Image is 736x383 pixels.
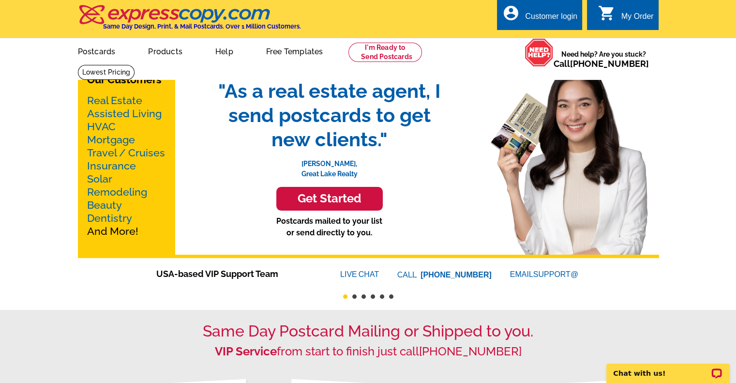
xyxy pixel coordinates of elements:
font: CALL [397,269,418,281]
a: account_circle Customer login [502,11,577,23]
span: "As a real estate agent, I send postcards to get new clients." [209,79,451,152]
iframe: LiveChat chat widget [600,352,736,383]
a: EMAILSUPPORT@ [510,270,580,278]
a: Help [200,39,249,62]
span: Need help? Are you stuck? [554,49,654,69]
a: Insurance [87,160,136,172]
a: Same Day Design, Print, & Mail Postcards. Over 1 Million Customers. [78,12,301,30]
i: account_circle [502,4,519,22]
p: Postcards mailed to your list or send directly to you. [209,215,451,239]
a: Free Templates [251,39,339,62]
button: 2 of 6 [352,294,357,299]
p: [PERSON_NAME], Great Lake Realty [209,152,451,179]
button: 6 of 6 [389,294,393,299]
p: And More! [87,94,165,238]
a: shopping_cart My Order [598,11,654,23]
a: Solar [87,173,112,185]
font: LIVE [340,269,359,280]
div: Customer login [525,12,577,26]
a: Mortgage [87,134,135,146]
font: SUPPORT@ [533,269,580,280]
a: LIVECHAT [340,270,379,278]
a: Get Started [209,187,451,211]
img: help [525,38,554,67]
h1: Same Day Postcard Mailing or Shipped to you. [78,322,659,340]
span: USA-based VIP Support Team [156,267,311,280]
a: [PHONE_NUMBER] [421,271,492,279]
button: 5 of 6 [380,294,384,299]
a: [PHONE_NUMBER] [419,344,522,358]
a: Products [133,39,198,62]
h4: Same Day Design, Print, & Mail Postcards. Over 1 Million Customers. [103,23,301,30]
button: 4 of 6 [371,294,375,299]
button: 3 of 6 [361,294,366,299]
a: Postcards [62,39,131,62]
a: HVAC [87,121,116,133]
button: 1 of 6 [343,294,347,299]
a: Remodeling [87,186,147,198]
a: Beauty [87,199,122,211]
i: shopping_cart [598,4,616,22]
span: Call [554,59,649,69]
a: Travel / Cruises [87,147,165,159]
div: My Order [621,12,654,26]
h3: Get Started [288,192,371,206]
a: Real Estate [87,94,142,107]
a: [PHONE_NUMBER] [570,59,649,69]
h2: from start to finish just call [78,345,659,359]
strong: VIP Service [215,344,277,358]
a: Dentistry [87,212,132,224]
a: Assisted Living [87,107,162,120]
